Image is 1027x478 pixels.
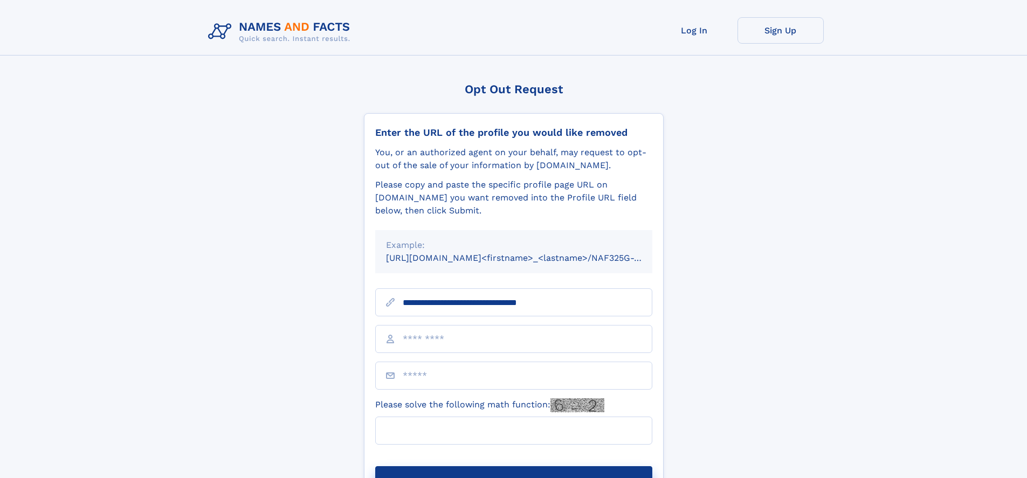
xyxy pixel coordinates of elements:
div: You, or an authorized agent on your behalf, may request to opt-out of the sale of your informatio... [375,146,652,172]
a: Sign Up [737,17,824,44]
a: Log In [651,17,737,44]
div: Opt Out Request [364,82,664,96]
div: Enter the URL of the profile you would like removed [375,127,652,138]
label: Please solve the following math function: [375,398,604,412]
img: Logo Names and Facts [204,17,359,46]
small: [URL][DOMAIN_NAME]<firstname>_<lastname>/NAF325G-xxxxxxxx [386,253,673,263]
div: Please copy and paste the specific profile page URL on [DOMAIN_NAME] you want removed into the Pr... [375,178,652,217]
div: Example: [386,239,642,252]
